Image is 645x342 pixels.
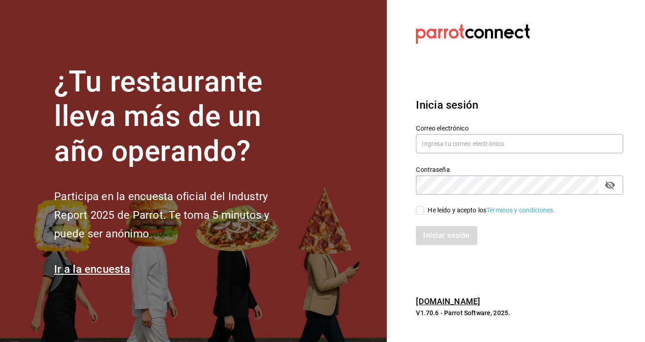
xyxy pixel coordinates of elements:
[54,65,300,169] h1: ¿Tu restaurante lleva más de un año operando?
[416,308,623,317] p: V1.70.6 - Parrot Software, 2025.
[54,263,130,276] a: Ir a la encuesta
[416,166,623,172] label: Contraseña
[416,134,623,153] input: Ingresa tu correo electrónico
[416,97,623,113] h3: Inicia sesión
[416,125,623,131] label: Correo electrónico
[416,297,480,306] a: [DOMAIN_NAME]
[486,206,555,214] a: Términos y condiciones.
[602,177,618,193] button: passwordField
[428,206,555,215] div: He leído y acepto los
[54,187,300,243] h2: Participa en la encuesta oficial del Industry Report 2025 de Parrot. Te toma 5 minutos y puede se...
